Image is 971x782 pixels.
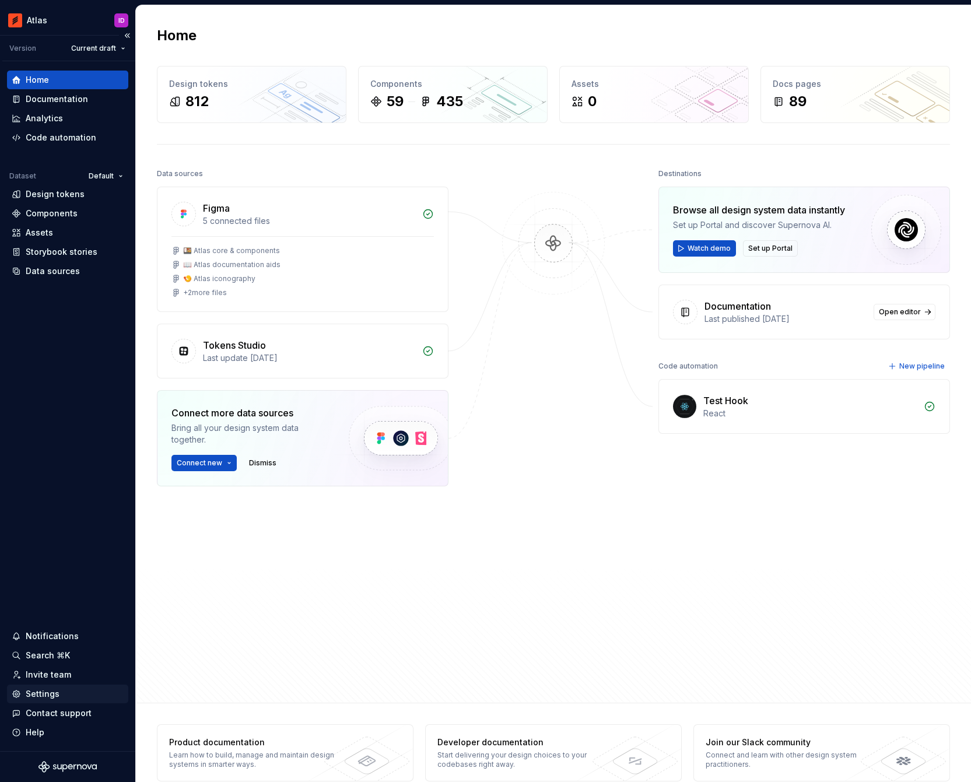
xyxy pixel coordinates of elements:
a: Design tokens812 [157,66,346,123]
a: Components59435 [358,66,548,123]
button: Notifications [7,627,128,646]
a: Data sources [7,262,128,280]
div: Data sources [26,265,80,277]
div: Product documentation [169,737,338,748]
div: Data sources [157,166,203,182]
div: Start delivering your design choices to your codebases right away. [437,751,606,769]
div: Design tokens [169,78,334,90]
button: Default [83,168,128,184]
div: Storybook stories [26,246,97,258]
div: Help [26,727,44,738]
div: Learn how to build, manage and maintain design systems in smarter ways. [169,751,338,769]
div: Assets [572,78,737,90]
svg: Supernova Logo [38,761,97,773]
div: Dataset [9,171,36,181]
div: Last published [DATE] [704,313,867,325]
div: Code automation [658,358,718,374]
a: Code automation [7,128,128,147]
a: Assets [7,223,128,242]
div: Connect and learn with other design system practitioners. [706,751,874,769]
div: Version [9,44,36,53]
div: Test Hook [703,394,748,408]
div: Figma [203,201,230,215]
div: Destinations [658,166,702,182]
span: Default [89,171,114,181]
button: Collapse sidebar [119,27,135,44]
div: Documentation [704,299,771,313]
div: Components [370,78,535,90]
div: Code automation [26,132,96,143]
a: Docs pages89 [760,66,950,123]
button: Connect new [171,455,237,471]
a: Developer documentationStart delivering your design choices to your codebases right away. [425,724,682,781]
div: + 2 more files [183,288,227,297]
a: Settings [7,685,128,703]
div: React [703,408,917,419]
div: Notifications [26,630,79,642]
div: 🍱 Atlas core & components [183,246,280,255]
a: Open editor [874,304,935,320]
div: 435 [436,92,463,111]
button: Set up Portal [743,240,798,257]
a: Assets0 [559,66,749,123]
div: Settings [26,688,59,700]
img: 102f71e4-5f95-4b3f-aebe-9cae3cf15d45.png [8,13,22,27]
button: Watch demo [673,240,736,257]
div: 812 [185,92,209,111]
div: Contact support [26,707,92,719]
span: New pipeline [899,362,945,371]
h2: Home [157,26,197,45]
button: Help [7,723,128,742]
button: Search ⌘K [7,646,128,665]
a: Join our Slack communityConnect and learn with other design system practitioners. [693,724,950,781]
div: Connect more data sources [171,406,329,420]
div: Join our Slack community [706,737,874,748]
div: ID [118,16,125,25]
a: Components [7,204,128,223]
div: Tokens Studio [203,338,266,352]
div: Documentation [26,93,88,105]
span: Current draft [71,44,116,53]
a: Product documentationLearn how to build, manage and maintain design systems in smarter ways. [157,724,413,781]
div: Browse all design system data instantly [673,203,845,217]
div: 59 [387,92,404,111]
div: 📖 Atlas documentation aids [183,260,281,269]
button: Contact support [7,704,128,723]
div: Design tokens [26,188,85,200]
div: Bring all your design system data together. [171,422,329,446]
span: Watch demo [688,244,731,253]
div: Home [26,74,49,86]
div: Assets [26,227,53,239]
div: Last update [DATE] [203,352,415,364]
a: Home [7,71,128,89]
a: Analytics [7,109,128,128]
div: 🍤 Atlas iconography [183,274,255,283]
button: Current draft [66,40,131,57]
div: 89 [789,92,807,111]
button: New pipeline [885,358,950,374]
a: Documentation [7,90,128,108]
button: AtlasID [2,8,133,33]
a: Design tokens [7,185,128,204]
div: 5 connected files [203,215,415,227]
a: Storybook stories [7,243,128,261]
div: 0 [588,92,597,111]
a: Invite team [7,665,128,684]
div: Developer documentation [437,737,606,748]
div: Components [26,208,78,219]
span: Connect new [177,458,222,468]
span: Dismiss [249,458,276,468]
a: Tokens StudioLast update [DATE] [157,324,448,378]
div: Atlas [27,15,47,26]
a: Figma5 connected files🍱 Atlas core & components📖 Atlas documentation aids🍤 Atlas iconography+2mor... [157,187,448,312]
div: Docs pages [773,78,938,90]
div: Analytics [26,113,63,124]
div: Set up Portal and discover Supernova AI. [673,219,845,231]
button: Dismiss [244,455,282,471]
div: Search ⌘K [26,650,70,661]
div: Invite team [26,669,71,681]
span: Open editor [879,307,921,317]
span: Set up Portal [748,244,793,253]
